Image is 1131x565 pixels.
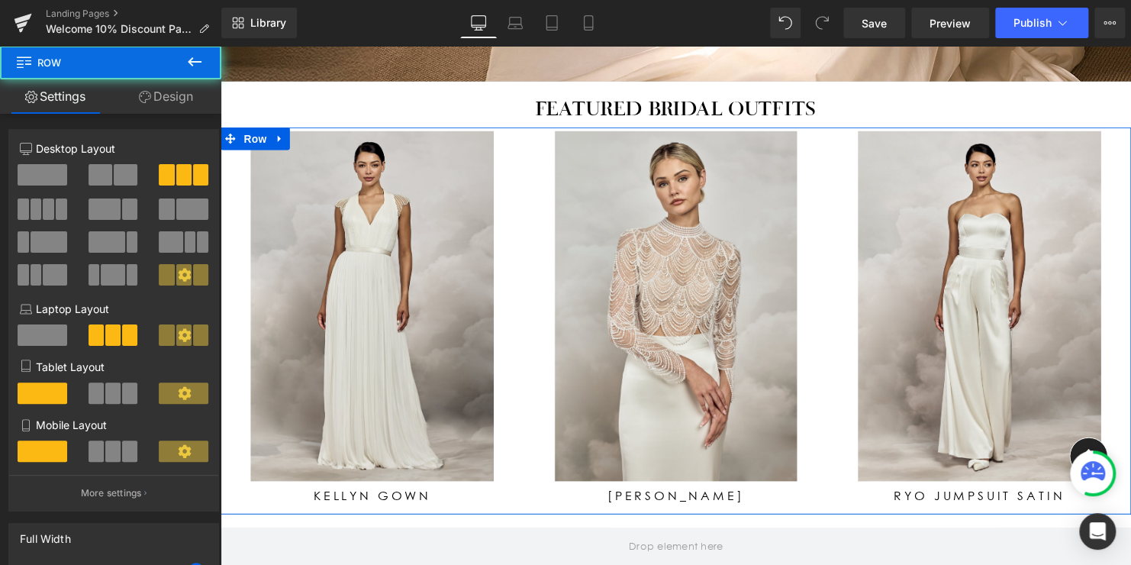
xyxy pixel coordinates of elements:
[646,86,893,441] img: Ryo Jumpsuit Satin
[15,46,168,79] span: Row
[930,15,971,31] span: Preview
[20,417,208,433] p: Mobile Layout
[1013,17,1052,29] span: Publish
[770,8,801,38] button: Undo
[81,486,142,500] p: More settings
[95,441,214,463] a: Kellyn Gown
[683,441,856,463] a: Ryo Jumpsuit Satin
[20,82,50,105] span: Row
[50,82,70,105] a: Expand / Collapse
[111,79,221,114] a: Design
[250,16,286,30] span: Library
[320,51,604,75] span: Featured bridal outfits
[807,8,837,38] button: Redo
[339,86,585,441] img: Anya Topper
[31,86,277,441] img: Kellyn Gown
[460,8,497,38] a: Desktop
[20,140,208,157] p: Desktop Layout
[392,441,531,463] a: [PERSON_NAME]
[862,15,887,31] span: Save
[570,8,607,38] a: Mobile
[46,23,192,35] span: Welcome 10% Discount Page
[9,475,218,511] button: More settings
[221,8,297,38] a: New Library
[497,8,533,38] a: Laptop
[20,301,208,317] p: Laptop Layout
[20,524,71,545] div: Full Width
[46,8,221,20] a: Landing Pages
[533,8,570,38] a: Tablet
[995,8,1088,38] button: Publish
[1094,8,1125,38] button: More
[911,8,989,38] a: Preview
[20,359,208,375] p: Tablet Layout
[1079,513,1116,550] div: Open Intercom Messenger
